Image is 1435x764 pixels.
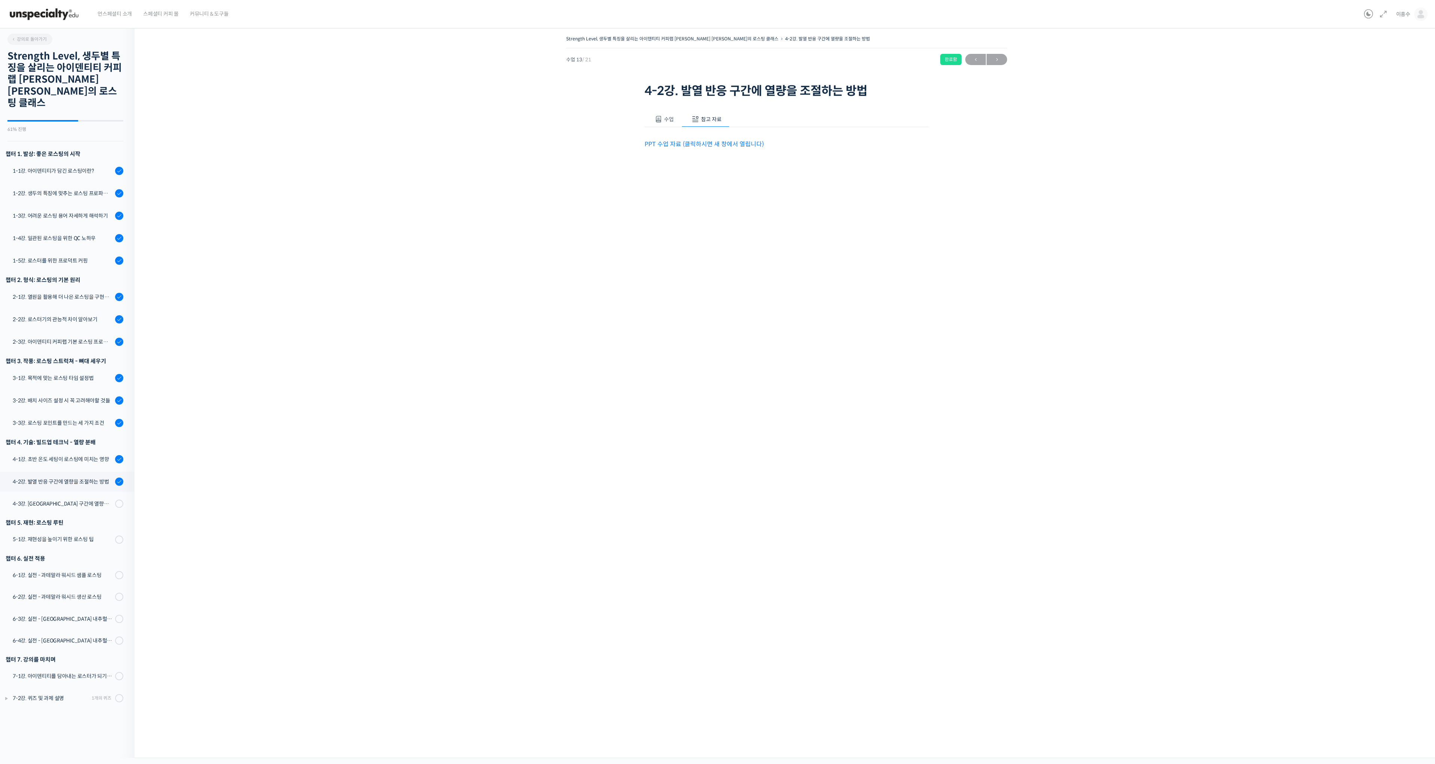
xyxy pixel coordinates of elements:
div: 챕터 4. 기술: 빌드업 테크닉 - 열량 분배 [6,437,123,447]
div: 4-2강. 발열 반응 구간에 열량을 조절하는 방법 [13,478,113,486]
a: Strength Level, 생두별 특징을 살리는 아이덴티티 커피랩 [PERSON_NAME] [PERSON_NAME]의 로스팅 클래스 [566,36,778,42]
div: 1-1강. 아이덴티티가 담긴 로스팅이란? [13,167,113,175]
h1: 4-2강. 발열 반응 구간에 열량을 조절하는 방법 [645,84,929,98]
span: ← [965,55,986,65]
span: 참고 자료 [701,116,722,123]
h3: 챕터 1. 발상: 좋은 로스팅의 시작 [6,149,123,159]
div: 3-1강. 목적에 맞는 로스팅 타임 설정법 [13,374,113,382]
a: ←이전 [965,54,986,65]
div: 1-4강. 일관된 로스팅을 위한 QC 노하우 [13,234,113,242]
div: 2-3강. 아이덴티티 커피랩 기본 로스팅 프로파일 세팅 [13,338,113,346]
div: 챕터 5. 재현: 로스팅 루틴 [6,518,123,528]
span: 수업 13 [566,57,591,62]
a: 4-2강. 발열 반응 구간에 열량을 조절하는 방법 [785,36,870,42]
div: 2-1강. 열원을 활용해 더 나은 로스팅을 구현하는 방법 [13,293,113,301]
span: 강의로 돌아가기 [11,36,47,42]
div: 6-3강. 실전 - [GEOGRAPHIC_DATA] 내추럴 샘플 로스팅 [13,615,113,623]
span: / 21 [582,56,591,63]
div: 1-2강. 생두의 특징에 맞추는 로스팅 프로파일 'Stength Level' [13,189,113,197]
span: 이흥수 [1396,11,1410,18]
div: 4-1강. 초반 온도 세팅이 로스팅에 미치는 영향 [13,455,113,463]
a: PPT 수업 자료 (클릭하시면 새 창에서 열립니다) [645,140,764,148]
div: 4-3강. [GEOGRAPHIC_DATA] 구간에 열량을 조절하는 방법 [13,500,113,508]
span: → [987,55,1007,65]
div: 6-4강. 실전 - [GEOGRAPHIC_DATA] 내추럴 생산 로스팅 [13,636,113,645]
a: 설정 [96,237,143,256]
div: 챕터 6. 실전 적용 [6,553,123,564]
div: 3-3강. 로스팅 포인트를 만드는 세 가지 조건 [13,419,113,427]
span: 설정 [115,248,124,254]
div: 완료함 [940,54,962,65]
div: 6-2강. 실전 - 과테말라 워시드 생산 로스팅 [13,593,113,601]
a: 강의로 돌아가기 [7,34,52,45]
span: 대화 [68,249,77,255]
div: 7-1강. 아이덴티티를 담아내는 로스터가 되기 위해 [13,672,113,680]
div: 6-1강. 실전 - 과테말라 워시드 샘플 로스팅 [13,571,113,579]
div: 챕터 2. 형식: 로스팅의 기본 원리 [6,275,123,285]
span: 수업 [664,116,674,123]
div: 챕터 7. 강의를 마치며 [6,654,123,665]
div: 1-3강. 어려운 로스팅 용어 자세하게 해석하기 [13,212,113,220]
div: 61% 진행 [7,127,123,132]
div: 3-2강. 배치 사이즈 설정 시 꼭 고려해야할 것들 [13,396,113,405]
a: 홈 [2,237,49,256]
a: 대화 [49,237,96,256]
div: 챕터 3. 작풍: 로스팅 스트럭쳐 - 뼈대 세우기 [6,356,123,366]
span: 홈 [24,248,28,254]
h2: Strength Level, 생두별 특징을 살리는 아이덴티티 커피랩 [PERSON_NAME] [PERSON_NAME]의 로스팅 클래스 [7,50,123,109]
div: 1-5강. 로스터를 위한 프로덕트 커핑 [13,257,113,265]
div: 7-2강. 퀴즈 및 과제 설명 [13,694,89,702]
div: 1개의 퀴즈 [92,694,111,702]
a: 다음→ [987,54,1007,65]
div: 5-1강. 재현성을 높이기 위한 로스팅 팁 [13,535,113,543]
div: 2-2강. 로스터기의 관능적 차이 알아보기 [13,315,113,323]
